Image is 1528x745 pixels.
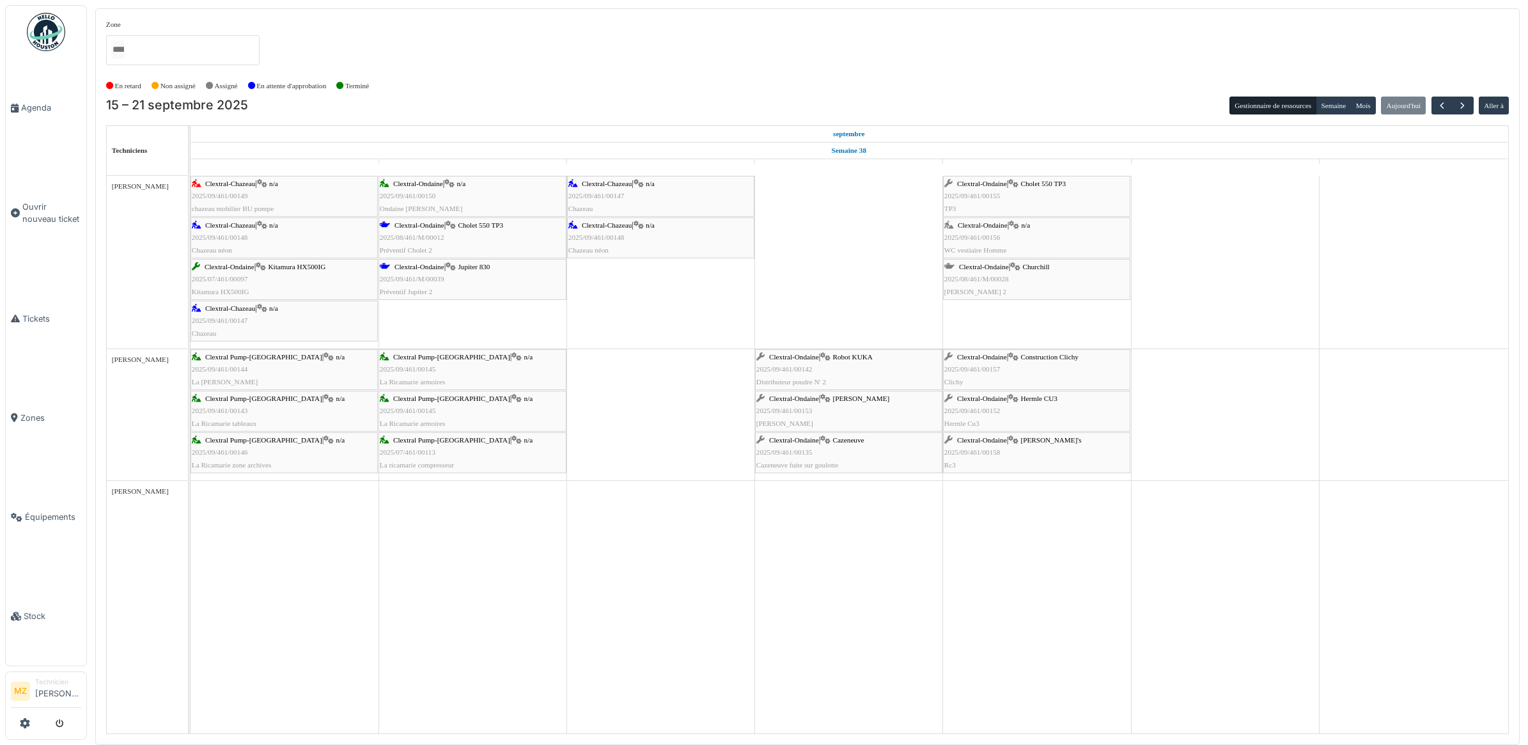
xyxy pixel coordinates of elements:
span: Churchill [1022,263,1049,271]
span: Ondaine [PERSON_NAME] [380,205,463,212]
div: | [192,178,377,215]
span: n/a [524,353,533,361]
span: Tickets [22,313,81,325]
span: Clextral-Chazeau [205,221,255,229]
button: Précédent [1431,97,1453,115]
span: Clextral-Chazeau [205,180,255,187]
span: 2025/09/461/00146 [192,448,248,456]
span: Préventif Jupiter 2 [380,288,433,295]
span: Clextral-Ondaine [957,353,1007,361]
span: Clextral Pump-[GEOGRAPHIC_DATA] [393,395,510,402]
span: n/a [1021,221,1030,229]
span: Clextral-Chazeau [582,221,632,229]
label: Non assigné [160,81,196,91]
span: n/a [456,180,465,187]
span: La Ricamarie zone archives [192,461,272,469]
div: | [380,219,565,256]
span: Kitamura HX500IG [192,288,249,295]
span: Clextral Pump-[GEOGRAPHIC_DATA] [205,436,322,444]
span: 2025/09/461/00150 [380,192,436,200]
span: Clextral Pump-[GEOGRAPHIC_DATA] [393,353,510,361]
a: 20 septembre 2025 [1210,159,1240,175]
div: | [568,219,753,256]
span: 2025/09/461/00147 [192,317,248,324]
img: Badge_color-CXgf-gQk.svg [27,13,65,51]
div: | [944,261,1129,298]
span: Clextral-Ondaine [957,395,1007,402]
span: 2025/09/461/00147 [568,192,625,200]
a: Semaine 38 [829,143,869,159]
span: Chazeau [568,205,593,212]
span: 2025/09/461/00142 [756,365,813,373]
span: Cazeneuve fuite sur goulotte [756,461,838,469]
span: Chazeau néon [568,246,609,254]
label: Assigné [215,81,238,91]
span: Hermle CU3 [1020,395,1057,402]
button: Aller à [1479,97,1509,114]
div: | [944,351,1129,388]
span: Équipements [25,511,81,523]
div: | [380,393,565,430]
span: Chazeau [192,329,217,337]
a: Agenda [6,58,86,157]
span: n/a [646,221,655,229]
span: Clextral Pump-[GEOGRAPHIC_DATA] [205,395,322,402]
span: Clextral-Ondaine [205,263,254,271]
span: 2025/09/461/00152 [944,407,1001,414]
div: | [944,219,1129,256]
span: [PERSON_NAME] 2 [944,288,1006,295]
a: Stock [6,567,86,666]
a: 19 septembre 2025 [1023,159,1051,175]
span: n/a [524,436,533,444]
li: [PERSON_NAME] [35,677,81,705]
a: 16 septembre 2025 [457,159,488,175]
div: | [192,434,377,471]
div: | [192,351,377,388]
span: La [PERSON_NAME] [192,378,258,386]
span: [PERSON_NAME] [112,182,169,190]
span: Clextral-Ondaine [394,263,444,271]
div: Technicien [35,677,81,687]
a: 15 septembre 2025 [271,159,298,175]
a: 17 septembre 2025 [646,159,675,175]
span: Cazeneuve [832,436,864,444]
span: Agenda [21,102,81,114]
span: Cholet 550 TP3 [1020,180,1066,187]
a: Ouvrir nouveau ticket [6,157,86,269]
span: 2025/09/461/00157 [944,365,1001,373]
span: Clextral-Ondaine [769,395,819,402]
span: Préventif Cholet 2 [380,246,432,254]
span: Clextral-Ondaine [959,263,1009,271]
div: | [756,434,941,471]
span: Clextral-Ondaine [393,180,443,187]
div: | [380,261,565,298]
span: La Ricamarie armoires [380,378,446,386]
div: | [568,178,753,215]
span: 2025/09/461/00155 [944,192,1001,200]
span: Hermle Cu3 [944,420,979,427]
div: | [756,351,941,388]
span: WC vestiaire Homme [944,246,1007,254]
div: | [380,351,565,388]
span: [PERSON_NAME]'s [1020,436,1081,444]
span: 2025/09/461/00148 [192,233,248,241]
label: Terminé [345,81,369,91]
span: Clextral-Ondaine [769,353,819,361]
label: En attente d'approbation [256,81,326,91]
a: 21 septembre 2025 [1399,159,1428,175]
span: [PERSON_NAME] [832,395,889,402]
div: | [944,393,1129,430]
span: n/a [524,395,533,402]
div: | [380,434,565,471]
div: | [192,261,377,298]
li: MZ [11,682,30,701]
span: 2025/09/461/M/00039 [380,275,444,283]
button: Gestionnaire de ressources [1229,97,1316,114]
span: Clextral-Ondaine [769,436,819,444]
button: Mois [1350,97,1376,114]
span: 2025/09/461/00153 [756,407,813,414]
span: n/a [336,353,345,361]
span: Zones [20,412,81,424]
label: En retard [115,81,141,91]
span: Clextral-Chazeau [582,180,632,187]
